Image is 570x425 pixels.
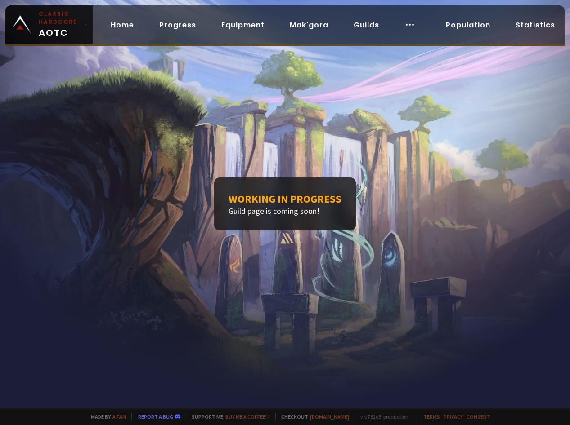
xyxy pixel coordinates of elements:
a: Home [103,16,141,34]
a: Population [439,16,498,34]
div: Guild page is coming soon! [214,177,356,230]
span: AOTC [39,10,80,40]
small: Classic Hardcore [39,10,80,26]
a: Equipment [214,16,272,34]
span: v. d752d5 - production [355,413,408,420]
a: a fan [112,413,126,420]
a: Terms [423,413,440,420]
a: Buy me a coffee [225,413,270,420]
h1: Working in progress [229,192,341,206]
a: Mak'gora [283,16,336,34]
a: Progress [152,16,203,34]
a: Classic HardcoreAOTC [5,5,93,44]
a: [DOMAIN_NAME] [310,413,349,420]
a: Report a bug [138,413,173,420]
span: Support me, [186,413,270,420]
span: Made by [85,413,126,420]
span: Checkout [275,413,349,420]
a: Consent [467,413,490,420]
a: Statistics [508,16,562,34]
a: Guilds [346,16,386,34]
a: Privacy [444,413,463,420]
